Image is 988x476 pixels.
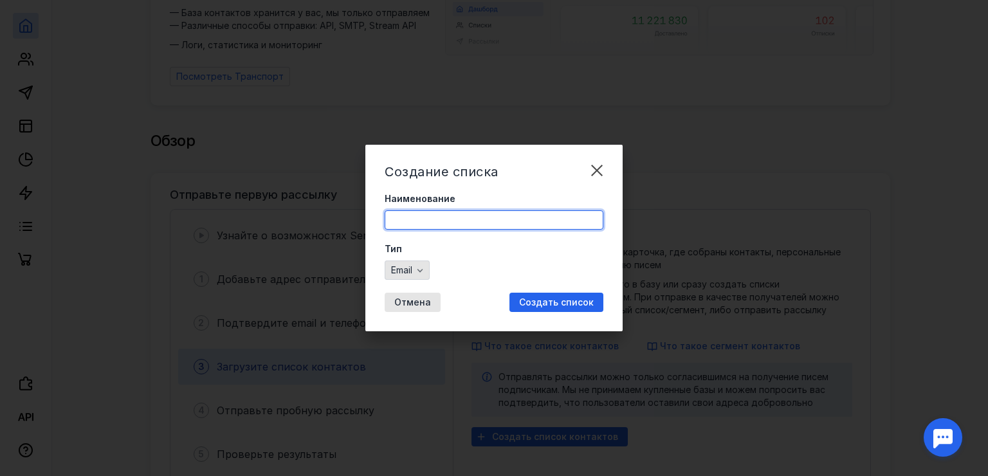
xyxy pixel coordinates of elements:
span: Создать список [519,297,594,308]
button: Email [385,261,430,280]
span: Создание списка [385,164,499,179]
button: Отмена [385,293,441,312]
span: Наименование [385,192,455,205]
span: Email [391,265,412,276]
button: Создать список [509,293,603,312]
span: Отмена [394,297,431,308]
span: Тип [385,243,402,255]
